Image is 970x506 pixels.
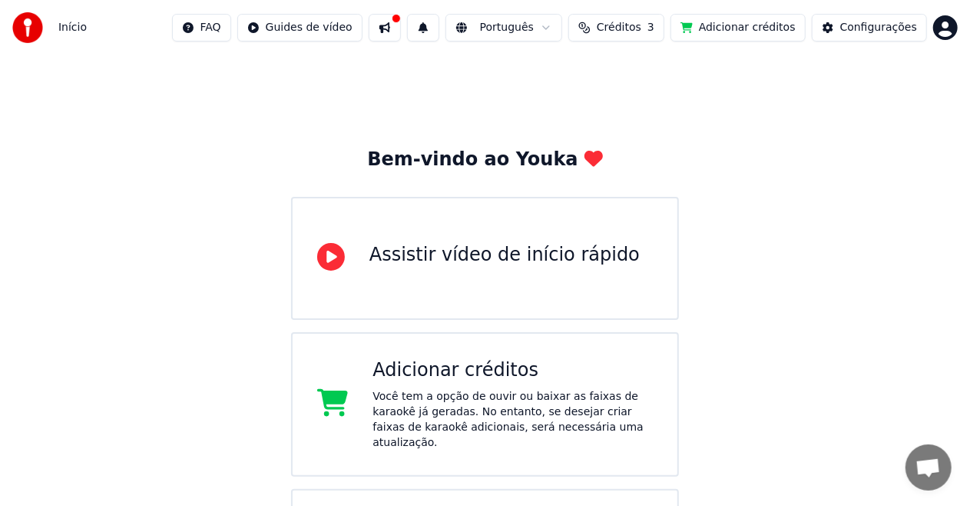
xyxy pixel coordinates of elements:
span: 3 [647,20,654,35]
button: Créditos3 [568,14,664,42]
button: Configurações [812,14,927,42]
div: Bem-vindo ao Youka [367,148,602,172]
div: Assistir vídeo de início rápido [369,243,640,268]
div: Você tem a opção de ouvir ou baixar as faixas de karaokê já geradas. No entanto, se desejar criar... [372,389,653,451]
button: Guides de vídeo [237,14,363,42]
div: Adicionar créditos [372,358,653,383]
div: Configurações [840,20,917,35]
span: Créditos [597,20,641,35]
button: FAQ [172,14,231,42]
button: Adicionar créditos [670,14,806,42]
span: Início [58,20,87,35]
a: Bate-papo aberto [905,444,952,491]
img: youka [12,12,43,43]
nav: breadcrumb [58,20,87,35]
